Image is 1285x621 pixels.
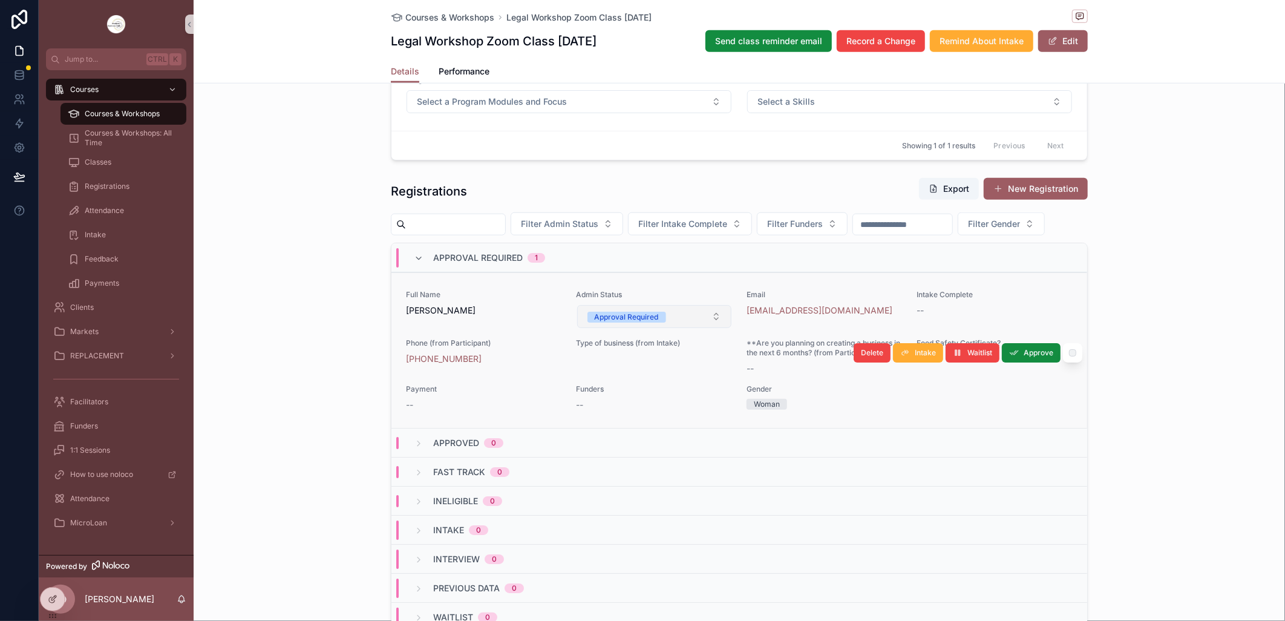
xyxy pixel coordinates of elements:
[407,90,731,113] button: Select Button
[497,467,502,477] div: 0
[171,54,180,64] span: K
[433,437,479,449] span: Approved
[70,470,133,479] span: How to use noloco
[915,348,936,358] span: Intake
[60,103,186,125] a: Courses & Workshops
[46,562,87,571] span: Powered by
[70,494,110,504] span: Attendance
[747,363,754,375] span: --
[754,399,780,410] div: Woman
[595,312,659,323] div: Approval Required
[46,439,186,461] a: 1:1 Sessions
[577,399,584,411] span: --
[60,200,186,222] a: Attendance
[60,151,186,173] a: Classes
[391,65,419,77] span: Details
[757,212,848,235] button: Select Button
[46,464,186,485] a: How to use noloco
[433,524,464,536] span: Intake
[854,343,891,363] button: Delete
[85,109,160,119] span: Courses & Workshops
[940,35,1024,47] span: Remind About Intake
[747,304,892,317] a: [EMAIL_ADDRESS][DOMAIN_NAME]
[535,253,538,263] div: 1
[60,248,186,270] a: Feedback
[146,53,168,65] span: Ctrl
[70,85,99,94] span: Courses
[846,35,915,47] span: Record a Change
[46,345,186,367] a: REPLACEMENT
[406,304,562,317] span: [PERSON_NAME]
[433,252,523,264] span: Approval Required
[106,15,126,34] img: App logo
[715,35,822,47] span: Send class reminder email
[506,11,652,24] a: Legal Workshop Zoom Class [DATE]
[406,384,562,394] span: Payment
[492,554,497,564] div: 0
[512,583,517,593] div: 0
[491,438,496,448] div: 0
[747,290,903,300] span: Email
[628,212,752,235] button: Select Button
[60,224,186,246] a: Intake
[705,30,832,52] button: Send class reminder email
[70,397,108,407] span: Facilitators
[405,11,494,24] span: Courses & Workshops
[85,157,111,167] span: Classes
[577,384,733,394] span: Funders
[391,61,419,84] a: Details
[391,183,467,200] h1: Registrations
[917,304,924,317] span: --
[577,338,733,348] span: Type of business (from Intake)
[46,415,186,437] a: Funders
[902,141,975,151] span: Showing 1 of 1 results
[417,96,567,108] span: Select a Program Modules and Focus
[391,33,597,50] h1: Legal Workshop Zoom Class [DATE]
[60,176,186,197] a: Registrations
[70,421,98,431] span: Funders
[433,466,485,478] span: Fast Track
[39,555,194,577] a: Powered by
[406,290,562,300] span: Full Name
[861,348,883,358] span: Delete
[85,230,106,240] span: Intake
[46,488,186,510] a: Attendance
[70,327,99,337] span: Markets
[46,512,186,534] a: MicroLoan
[70,303,94,312] span: Clients
[577,305,732,328] button: Select Button
[70,445,110,455] span: 1:1 Sessions
[439,61,489,85] a: Performance
[391,11,494,24] a: Courses & Workshops
[1024,348,1053,358] span: Approve
[406,399,413,411] span: --
[837,30,925,52] button: Record a Change
[60,272,186,294] a: Payments
[406,353,482,365] a: [PHONE_NUMBER]
[406,338,562,348] span: Phone (from Participant)
[85,593,154,605] p: [PERSON_NAME]
[391,272,1087,428] a: Full Name[PERSON_NAME]Admin StatusSelect ButtonEmail[EMAIL_ADDRESS][DOMAIN_NAME]Intake Complete--...
[70,351,124,361] span: REPLACEMENT
[39,70,194,550] div: scrollable content
[433,582,500,594] span: Previous Data
[85,254,119,264] span: Feedback
[946,343,999,363] button: Waitlist
[85,182,129,191] span: Registrations
[46,321,186,343] a: Markets
[85,206,124,215] span: Attendance
[747,90,1072,113] button: Select Button
[85,128,174,148] span: Courses & Workshops: All Time
[433,495,478,507] span: Ineligible
[958,212,1045,235] button: Select Button
[930,30,1033,52] button: Remind About Intake
[46,79,186,100] a: Courses
[747,384,903,394] span: Gender
[968,218,1020,230] span: Filter Gender
[919,178,979,200] button: Export
[1002,343,1061,363] button: Approve
[767,218,823,230] span: Filter Funders
[893,343,943,363] button: Intake
[577,290,733,300] span: Admin Status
